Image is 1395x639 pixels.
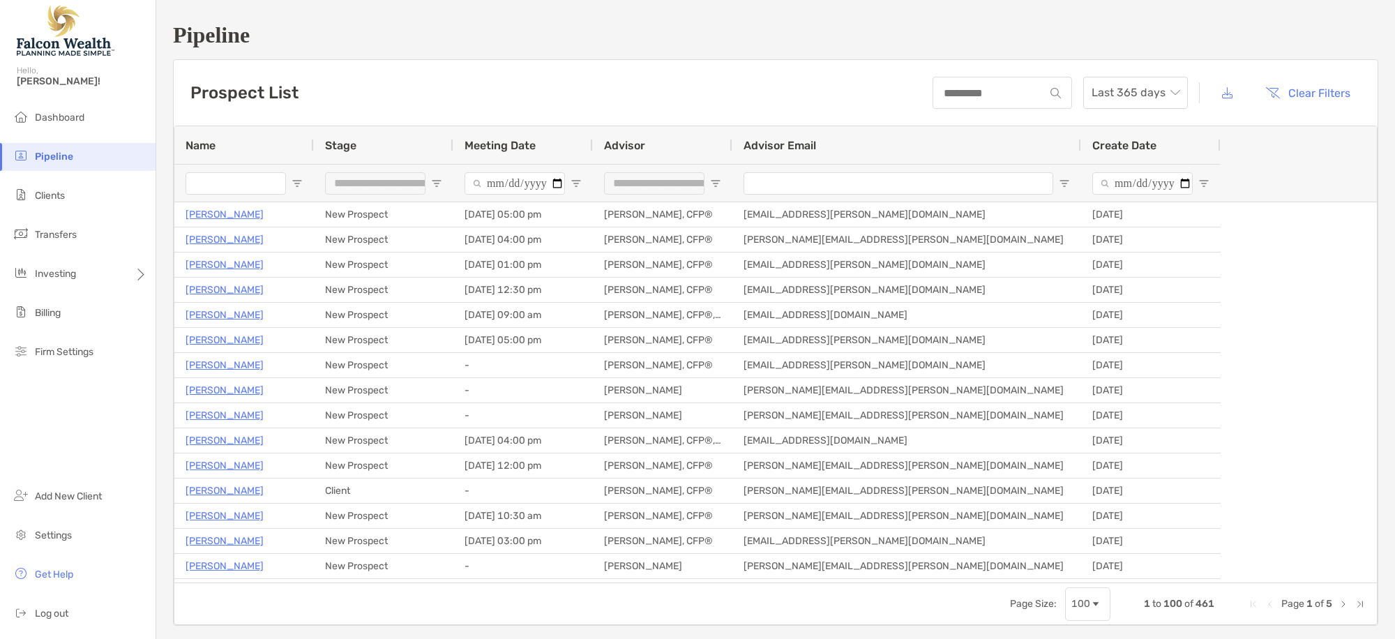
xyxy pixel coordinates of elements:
[186,382,264,399] p: [PERSON_NAME]
[453,428,593,453] div: [DATE] 04:00 pm
[186,139,216,152] span: Name
[593,453,732,478] div: [PERSON_NAME], CFP®
[186,231,264,248] a: [PERSON_NAME]
[453,504,593,528] div: [DATE] 10:30 am
[35,190,65,202] span: Clients
[604,139,645,152] span: Advisor
[1071,598,1090,610] div: 100
[1059,178,1070,189] button: Open Filter Menu
[292,178,303,189] button: Open Filter Menu
[571,178,582,189] button: Open Filter Menu
[186,557,264,575] a: [PERSON_NAME]
[1010,598,1057,610] div: Page Size:
[35,268,76,280] span: Investing
[453,353,593,377] div: -
[186,172,286,195] input: Name Filter Input
[1355,599,1366,610] div: Last Page
[186,457,264,474] a: [PERSON_NAME]
[35,569,73,580] span: Get Help
[325,139,356,152] span: Stage
[186,331,264,349] a: [PERSON_NAME]
[1081,529,1221,553] div: [DATE]
[190,83,299,103] h3: Prospect List
[17,6,114,56] img: Falcon Wealth Planning Logo
[453,579,593,603] div: [DATE] 02:00 pm
[1081,554,1221,578] div: [DATE]
[1306,598,1313,610] span: 1
[593,353,732,377] div: [PERSON_NAME], CFP®
[186,206,264,223] a: [PERSON_NAME]
[1081,227,1221,252] div: [DATE]
[1326,598,1332,610] span: 5
[1081,453,1221,478] div: [DATE]
[1081,253,1221,277] div: [DATE]
[314,403,453,428] div: New Prospect
[453,554,593,578] div: -
[186,507,264,525] a: [PERSON_NAME]
[13,565,29,582] img: get-help icon
[1081,353,1221,377] div: [DATE]
[1081,278,1221,302] div: [DATE]
[1081,504,1221,528] div: [DATE]
[35,529,72,541] span: Settings
[186,356,264,374] p: [PERSON_NAME]
[314,202,453,227] div: New Prospect
[593,303,732,327] div: [PERSON_NAME], CFP®, CFA®
[186,407,264,424] a: [PERSON_NAME]
[1050,88,1061,98] img: input icon
[314,554,453,578] div: New Prospect
[1248,599,1259,610] div: First Page
[732,253,1081,277] div: [EMAIL_ADDRESS][PERSON_NAME][DOMAIN_NAME]
[17,75,147,87] span: [PERSON_NAME]!
[1265,599,1276,610] div: Previous Page
[732,328,1081,352] div: [EMAIL_ADDRESS][PERSON_NAME][DOMAIN_NAME]
[1144,598,1150,610] span: 1
[35,151,73,163] span: Pipeline
[13,343,29,359] img: firm-settings icon
[186,482,264,499] p: [PERSON_NAME]
[744,139,816,152] span: Advisor Email
[314,453,453,478] div: New Prospect
[1198,178,1209,189] button: Open Filter Menu
[732,227,1081,252] div: [PERSON_NAME][EMAIL_ADDRESS][PERSON_NAME][DOMAIN_NAME]
[186,256,264,273] a: [PERSON_NAME]
[173,22,1378,48] h1: Pipeline
[732,453,1081,478] div: [PERSON_NAME][EMAIL_ADDRESS][PERSON_NAME][DOMAIN_NAME]
[593,328,732,352] div: [PERSON_NAME], CFP®
[593,227,732,252] div: [PERSON_NAME], CFP®
[1184,598,1193,610] span: of
[13,225,29,242] img: transfers icon
[1315,598,1324,610] span: of
[453,202,593,227] div: [DATE] 05:00 pm
[1081,378,1221,403] div: [DATE]
[431,178,442,189] button: Open Filter Menu
[593,202,732,227] div: [PERSON_NAME], CFP®
[453,479,593,503] div: -
[732,403,1081,428] div: [PERSON_NAME][EMAIL_ADDRESS][PERSON_NAME][DOMAIN_NAME]
[1081,479,1221,503] div: [DATE]
[1081,303,1221,327] div: [DATE]
[1255,77,1361,108] button: Clear Filters
[13,264,29,281] img: investing icon
[186,532,264,550] a: [PERSON_NAME]
[732,579,1081,603] div: [EMAIL_ADDRESS][PERSON_NAME][DOMAIN_NAME]
[732,428,1081,453] div: [EMAIL_ADDRESS][DOMAIN_NAME]
[13,108,29,125] img: dashboard icon
[465,139,536,152] span: Meeting Date
[186,306,264,324] a: [PERSON_NAME]
[453,453,593,478] div: [DATE] 12:00 pm
[35,346,93,358] span: Firm Settings
[314,378,453,403] div: New Prospect
[593,253,732,277] div: [PERSON_NAME], CFP®
[314,353,453,377] div: New Prospect
[593,403,732,428] div: [PERSON_NAME]
[453,403,593,428] div: -
[13,604,29,621] img: logout icon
